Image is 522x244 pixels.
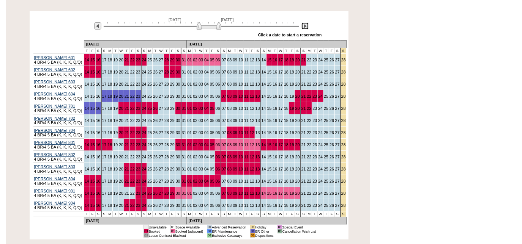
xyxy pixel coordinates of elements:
a: 15 [267,82,271,86]
a: 18 [107,130,112,135]
a: 20 [295,82,300,86]
a: 24 [142,94,147,99]
a: 25 [147,130,152,135]
a: 22 [307,94,311,99]
a: 22 [307,118,311,123]
a: 17 [102,106,107,111]
a: 16 [96,130,101,135]
a: 25 [147,58,152,62]
a: 21 [125,130,129,135]
a: 25 [324,94,328,99]
a: 08 [227,94,232,99]
a: 15 [267,94,271,99]
a: 04 [204,82,209,86]
a: 15 [90,58,95,62]
a: 28 [164,106,169,111]
a: 09 [233,58,237,62]
a: 18 [284,94,289,99]
a: 05 [210,58,214,62]
a: 24 [142,70,147,74]
a: 14 [262,82,266,86]
a: 08 [227,106,232,111]
a: 15 [90,106,95,111]
a: 16 [96,106,101,111]
a: 05 [210,94,214,99]
a: 22 [130,130,135,135]
a: 17 [278,70,283,74]
a: 19 [113,118,118,123]
a: 28 [164,82,169,86]
a: 11 [244,106,249,111]
a: 24 [318,58,323,62]
a: 20 [119,58,123,62]
a: 19 [290,106,294,111]
a: 03 [199,118,203,123]
a: 07 [222,82,226,86]
a: 12 [250,70,254,74]
a: 29 [170,58,175,62]
a: 20 [119,130,123,135]
a: 24 [142,130,147,135]
a: 26 [153,58,158,62]
a: 09 [233,82,237,86]
a: 29 [170,106,175,111]
a: 16 [96,82,101,86]
a: 22 [130,70,135,74]
a: 13 [255,106,260,111]
a: 03 [199,94,203,99]
a: 03 [199,58,203,62]
a: 11 [244,118,249,123]
a: 19 [113,106,118,111]
a: 03 [199,70,203,74]
a: 14 [85,70,89,74]
a: 20 [119,82,123,86]
a: 30 [176,82,180,86]
a: 19 [290,118,294,123]
a: 22 [130,58,135,62]
a: 28 [341,118,346,123]
a: 07 [222,70,226,74]
a: 27 [335,94,340,99]
a: 21 [301,70,306,74]
a: 16 [273,58,277,62]
a: 16 [273,82,277,86]
a: [PERSON_NAME] 601 [34,55,75,60]
a: [PERSON_NAME] 603 [34,80,75,84]
a: 24 [318,118,323,123]
a: 25 [324,106,328,111]
a: 19 [113,82,118,86]
a: 20 [295,106,300,111]
a: 11 [244,58,249,62]
a: 19 [290,94,294,99]
a: 18 [107,70,112,74]
a: 13 [255,118,260,123]
a: 17 [102,118,107,123]
a: 15 [267,70,271,74]
a: 05 [210,70,214,74]
a: 31 [182,94,186,99]
a: 08 [227,118,232,123]
a: 25 [147,94,152,99]
a: 18 [284,106,289,111]
a: 20 [119,106,123,111]
a: 26 [153,130,158,135]
a: 21 [125,70,129,74]
a: 12 [250,82,254,86]
a: 24 [142,106,147,111]
a: 26 [153,70,158,74]
a: 02 [193,70,197,74]
a: 19 [290,82,294,86]
a: 23 [312,70,317,74]
a: 05 [210,118,214,123]
a: 08 [227,82,232,86]
a: 16 [273,118,277,123]
a: 09 [233,118,237,123]
a: 05 [210,106,214,111]
a: 27 [335,58,340,62]
a: 21 [125,106,129,111]
a: 22 [130,82,135,86]
a: 23 [136,82,140,86]
a: 25 [147,70,152,74]
a: 21 [301,58,306,62]
a: [PERSON_NAME] 704 [34,128,75,133]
